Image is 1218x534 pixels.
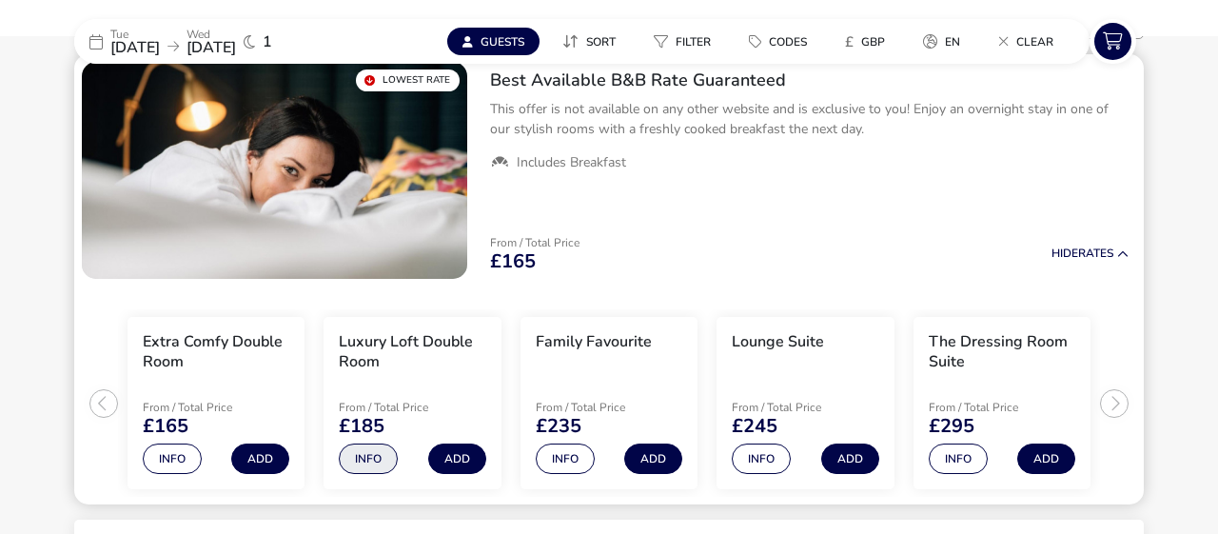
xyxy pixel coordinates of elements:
span: Clear [1016,34,1053,49]
span: 1 [263,34,272,49]
span: GBP [861,34,885,49]
button: Info [732,444,791,474]
button: Add [1017,444,1075,474]
h3: Luxury Loft Double Room [339,332,485,372]
button: Add [428,444,486,474]
p: Wed [187,29,236,40]
naf-pibe-menu-bar-item: £GBP [830,28,908,55]
span: en [945,34,960,49]
h3: The Dressing Room Suite [929,332,1075,372]
button: Sort [547,28,631,55]
swiper-slide: 2 / 5 [314,309,510,498]
button: Clear [983,28,1069,55]
h3: Family Favourite [536,332,652,352]
span: £245 [732,417,777,436]
span: Codes [769,34,807,49]
button: Add [231,444,289,474]
div: Lowest Rate [356,69,460,91]
p: From / Total Price [339,402,474,413]
button: Info [929,444,988,474]
span: [DATE] [187,37,236,58]
span: £185 [339,417,384,436]
button: £GBP [830,28,900,55]
p: From / Total Price [929,402,1064,413]
span: Guests [481,34,524,49]
p: This offer is not available on any other website and is exclusive to you! Enjoy an overnight stay... [490,99,1129,139]
button: Guests [447,28,540,55]
swiper-slide: 1 / 5 [118,309,314,498]
p: Tue [110,29,160,40]
button: en [908,28,975,55]
p: From / Total Price [143,402,278,413]
button: HideRates [1051,247,1129,260]
naf-pibe-menu-bar-item: Clear [983,28,1076,55]
span: £165 [490,252,536,271]
p: From / Total Price [536,402,671,413]
swiper-slide: 4 / 5 [707,309,903,498]
button: Info [339,444,398,474]
button: Add [821,444,879,474]
span: Hide [1051,246,1078,261]
naf-pibe-menu-bar-item: Codes [734,28,830,55]
swiper-slide: 3 / 5 [511,309,707,498]
h3: Lounge Suite [732,332,824,352]
span: [DATE] [110,37,160,58]
p: From / Total Price [490,237,580,248]
h3: Extra Comfy Double Room [143,332,289,372]
naf-pibe-menu-bar-item: Filter [638,28,734,55]
i: £ [845,32,854,51]
span: Sort [586,34,616,49]
span: Filter [676,34,711,49]
div: Best Available B&B Rate GuaranteedThis offer is not available on any other website and is exclusi... [475,54,1144,188]
h2: Best Available B&B Rate Guaranteed [490,69,1129,91]
naf-pibe-menu-bar-item: en [908,28,983,55]
button: Codes [734,28,822,55]
naf-pibe-menu-bar-item: Guests [447,28,547,55]
swiper-slide: 5 / 5 [904,309,1100,498]
span: £295 [929,417,974,436]
button: Filter [638,28,726,55]
span: £235 [536,417,581,436]
button: Info [536,444,595,474]
button: Add [624,444,682,474]
swiper-slide: 1 / 1 [82,62,467,279]
span: £165 [143,417,188,436]
button: Info [143,444,202,474]
div: Tue[DATE]Wed[DATE]1 [74,19,360,64]
p: From / Total Price [732,402,867,413]
span: Includes Breakfast [517,154,626,171]
naf-pibe-menu-bar-item: Sort [547,28,638,55]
